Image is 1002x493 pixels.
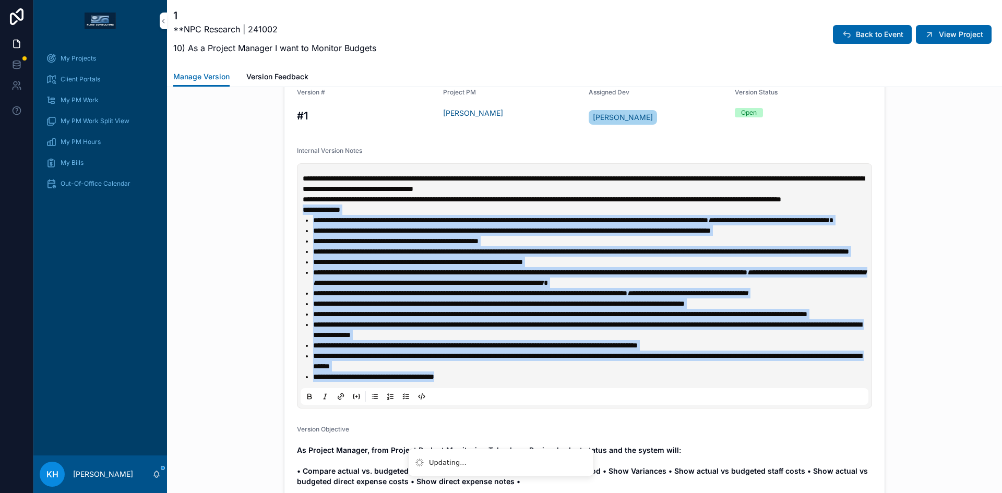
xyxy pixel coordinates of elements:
[735,88,778,96] span: Version Status
[593,112,653,123] span: [PERSON_NAME]
[297,147,362,154] span: Internal Version Notes
[589,88,629,96] span: Assigned Dev
[46,468,58,480] span: KH
[61,54,96,63] span: My Projects
[40,153,161,172] a: My Bills
[297,425,349,433] span: Version Objective
[40,133,161,151] a: My PM Hours
[40,112,161,130] a: My PM Work Split View
[61,179,130,188] span: Out-Of-Office Calendar
[33,42,167,207] div: scrollable content
[939,29,983,40] span: View Project
[297,108,435,124] h3: #1
[40,49,161,68] a: My Projects
[61,117,129,125] span: My PM Work Split View
[40,91,161,110] a: My PM Work
[61,75,100,83] span: Client Portals
[916,25,992,44] button: View Project
[443,88,476,96] span: Project PM
[741,108,757,117] div: Open
[173,42,376,54] p: 10) As a Project Manager I want to Monitor Budgets
[73,469,133,479] p: [PERSON_NAME]
[173,71,230,82] span: Manage Version
[40,70,161,89] a: Client Portals
[443,108,503,118] a: [PERSON_NAME]
[429,458,467,468] div: Updating...
[297,88,325,96] span: Version #
[173,23,376,35] p: **NPC Research | 241002
[856,29,903,40] span: Back to Event
[246,71,308,82] span: Version Feedback
[40,174,161,193] a: Out-Of-Office Calendar
[173,67,230,87] a: Manage Version
[589,110,657,125] a: [PERSON_NAME]
[246,67,308,88] a: Version Feedback
[61,96,99,104] span: My PM Work
[85,13,116,29] img: App logo
[61,159,83,167] span: My Bills
[833,25,912,44] button: Back to Event
[173,8,376,23] h1: 1
[61,138,101,146] span: My PM Hours
[297,446,870,486] strong: As Project Manager, from Project Budget Monitoring Tabs, I can Review budget status and the syste...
